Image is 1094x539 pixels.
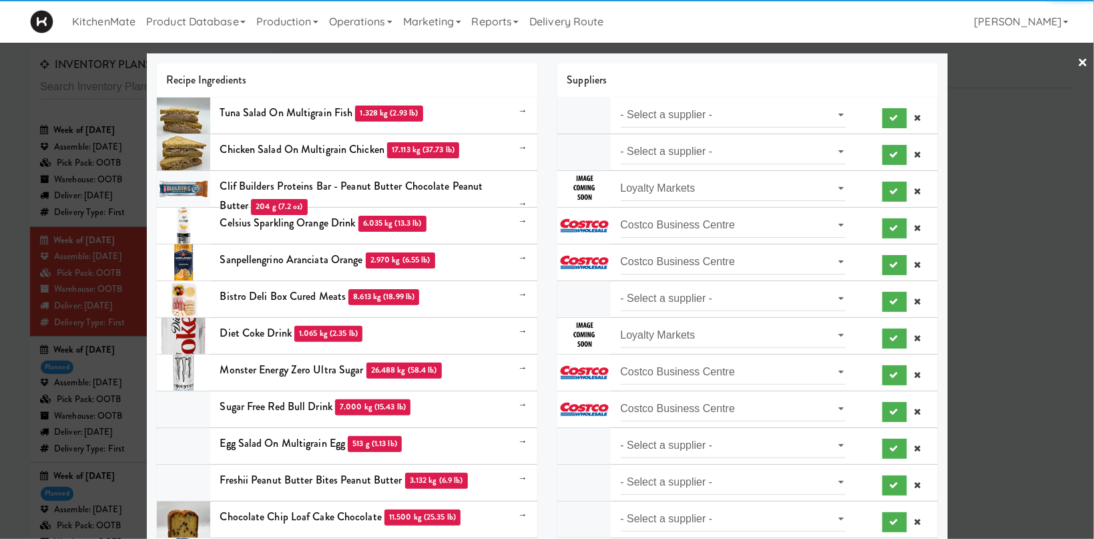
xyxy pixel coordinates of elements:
i: → [518,360,527,377]
span: freshii peanut butter bites peanut butter [220,472,402,488]
span: diet coke drink [220,325,292,341]
span: bistro deli box cured meats [220,289,346,304]
span: chicken salad on multigrain chicken [220,142,385,157]
span: 513 g (1.13 lb) [348,436,402,452]
i: → [518,433,527,450]
span: egg salad on multigrain egg [220,435,346,451]
span: tuna salad on multigrain fish [220,105,353,120]
span: 1.065 kg (2.35 lb) [294,326,362,342]
span: celsius sparkling orange drink [220,215,356,230]
span: Suppliers [567,72,607,87]
span: 2.970 kg (6.55 lb) [366,252,435,268]
a: × [1078,43,1089,84]
span: sugar free red bull drink [220,399,333,414]
span: 3.132 kg (6.9 lb) [405,473,468,489]
i: → [518,397,527,413]
i: → [518,323,527,340]
i: → [518,470,527,487]
span: sanpellengrino aranciata orange [220,252,363,267]
i: → [518,250,527,266]
span: clif builders proteins bar - peanut butter chocolate peanut butter [220,178,483,214]
span: 26.488 kg (58.4 lb) [366,363,442,379]
span: 7.000 kg (15.43 lb) [335,399,411,415]
span: 8.613 kg (18.99 lb) [348,289,419,305]
span: monster energy zero ultra sugar [220,362,364,377]
i: → [518,103,527,120]
span: 17.113 kg (37.73 lb) [387,142,459,158]
span: chocolate chip loaf cake chocolate [220,509,382,524]
span: 11.500 kg (25.35 lb) [384,510,461,526]
span: 1.328 kg (2.93 lb) [355,106,423,122]
i: → [518,213,527,230]
span: 204 g (7.2 oz) [251,199,308,215]
span: Recipe Ingredients [167,72,247,87]
i: → [518,507,527,524]
i: → [518,287,527,303]
img: Micromart [30,10,53,33]
i: → [518,196,527,212]
span: 6.035 kg (13.3 lb) [358,216,427,232]
i: → [518,140,527,156]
